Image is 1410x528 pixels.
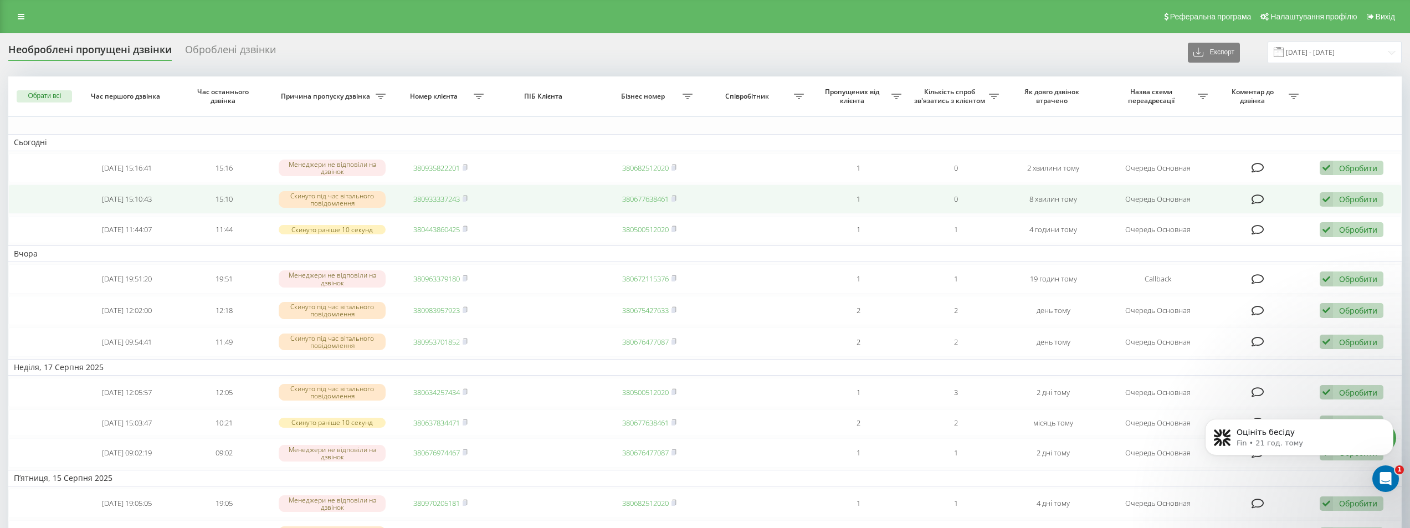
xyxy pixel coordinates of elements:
[279,495,386,512] div: Менеджери не відповіли на дзвінок
[1004,184,1102,214] td: 8 хвилин тому
[1108,88,1198,105] span: Назва схеми переадресації
[397,92,474,101] span: Номер клієнта
[279,225,386,234] div: Скинуто раніше 10 секунд
[279,334,386,350] div: Скинуто під час вітального повідомлення
[1339,305,1377,316] div: Обробити
[78,153,176,183] td: [DATE] 15:16:41
[1102,409,1213,437] td: Очередь Основная
[1339,498,1377,509] div: Обробити
[809,378,907,407] td: 1
[1339,337,1377,347] div: Обробити
[176,378,273,407] td: 12:05
[1102,184,1213,214] td: Очередь Основная
[279,384,386,401] div: Скинуто під час вітального повідомлення
[78,184,176,214] td: [DATE] 15:10:43
[279,92,375,101] span: Причина пропуску дзвінка
[815,88,891,105] span: Пропущених від клієнта
[176,153,273,183] td: 15:16
[809,438,907,468] td: 1
[1376,12,1395,21] span: Вихід
[1102,153,1213,183] td: Очередь Основная
[1270,12,1357,21] span: Налаштування профілю
[907,489,1004,518] td: 1
[1004,438,1102,468] td: 2 дні тому
[1102,378,1213,407] td: Очередь Основная
[1004,153,1102,183] td: 2 хвилини тому
[809,327,907,357] td: 2
[1004,327,1102,357] td: день тому
[176,296,273,325] td: 12:18
[907,184,1004,214] td: 0
[622,163,669,173] a: 380682512020
[809,264,907,294] td: 1
[1170,12,1252,21] span: Реферальна програма
[912,88,989,105] span: Кількість спроб зв'язатись з клієнтом
[413,224,460,234] a: 380443860425
[78,296,176,325] td: [DATE] 12:02:00
[606,92,683,101] span: Бізнес номер
[1339,274,1377,284] div: Обробити
[176,409,273,437] td: 10:21
[622,274,669,284] a: 380672115376
[1102,216,1213,243] td: Очередь Основная
[622,418,669,428] a: 380677638461
[1004,296,1102,325] td: день тому
[622,337,669,347] a: 380676477087
[1339,163,1377,173] div: Обробити
[1102,438,1213,468] td: Очередь Основная
[8,470,1402,486] td: П’ятниця, 15 Серпня 2025
[1188,43,1240,63] button: Експорт
[279,270,386,287] div: Менеджери не відповіли на дзвінок
[8,245,1402,262] td: Вчора
[907,378,1004,407] td: 3
[279,160,386,176] div: Менеджери не відповіли на дзвінок
[622,448,669,458] a: 380676477087
[78,438,176,468] td: [DATE] 09:02:19
[1339,194,1377,204] div: Обробити
[1339,224,1377,235] div: Обробити
[1004,378,1102,407] td: 2 дні тому
[1004,264,1102,294] td: 19 годин тому
[1014,88,1092,105] span: Як довго дзвінок втрачено
[907,264,1004,294] td: 1
[279,445,386,462] div: Менеджери не відповіли на дзвінок
[809,184,907,214] td: 1
[1102,264,1213,294] td: Callback
[907,409,1004,437] td: 2
[622,224,669,234] a: 380500512020
[413,274,460,284] a: 380963379180
[1102,489,1213,518] td: Очередь Основная
[622,387,669,397] a: 380500512020
[809,216,907,243] td: 1
[176,489,273,518] td: 19:05
[809,296,907,325] td: 2
[1219,88,1288,105] span: Коментар до дзвінка
[176,438,273,468] td: 09:02
[413,337,460,347] a: 380953701852
[78,489,176,518] td: [DATE] 19:05:05
[1102,296,1213,325] td: Очередь Основная
[78,264,176,294] td: [DATE] 19:51:20
[413,194,460,204] a: 380933337243
[1339,387,1377,398] div: Обробити
[413,418,460,428] a: 380637834471
[907,296,1004,325] td: 2
[907,153,1004,183] td: 0
[176,216,273,243] td: 11:44
[1004,489,1102,518] td: 4 дні тому
[88,92,166,101] span: Час першого дзвінка
[413,498,460,508] a: 380970205181
[413,448,460,458] a: 380676974467
[8,44,172,61] div: Необроблені пропущені дзвінки
[622,498,669,508] a: 380682512020
[78,327,176,357] td: [DATE] 09:54:41
[907,327,1004,357] td: 2
[17,90,72,102] button: Обрати всі
[78,409,176,437] td: [DATE] 15:03:47
[622,194,669,204] a: 380677638461
[809,409,907,437] td: 2
[500,92,590,101] span: ПІБ Клієнта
